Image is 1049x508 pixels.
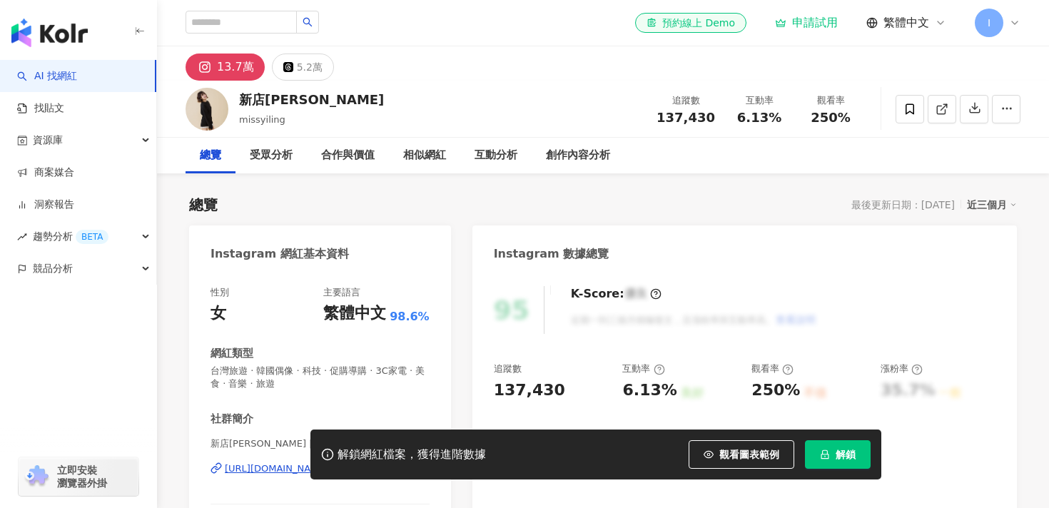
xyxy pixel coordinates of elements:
img: KOL Avatar [186,88,228,131]
div: 137,430 [494,380,565,402]
div: 相似網紅 [403,147,446,164]
img: chrome extension [23,465,51,488]
span: 趨勢分析 [33,220,108,253]
span: search [303,17,313,27]
span: missyiling [239,114,285,125]
span: 6.13% [737,111,781,125]
div: 觀看率 [804,93,858,108]
span: 137,430 [657,110,715,125]
div: 互動分析 [475,147,517,164]
a: chrome extension立即安裝 瀏覽器外掛 [19,457,138,496]
span: 繁體中文 [883,15,929,31]
div: 解鎖網紅檔案，獲得進階數據 [338,447,486,462]
button: 13.7萬 [186,54,265,81]
div: 主要語言 [323,286,360,299]
div: 創作內容分析 [546,147,610,164]
div: 女 [211,303,226,325]
div: 新店[PERSON_NAME] [239,91,384,108]
span: 立即安裝 瀏覽器外掛 [57,464,107,489]
a: 申請試用 [775,16,838,30]
span: rise [17,232,27,242]
a: 洞察報告 [17,198,74,212]
div: Instagram 數據總覽 [494,246,609,262]
div: 性別 [211,286,229,299]
div: 近三個月 [967,195,1017,214]
div: 總覽 [189,195,218,215]
span: I [988,15,990,31]
div: 觀看率 [751,362,794,375]
span: 台灣旅遊 · 韓國偶像 · 科技 · 促購導購 · 3C家電 · 美食 · 音樂 · 旅遊 [211,365,430,390]
div: 社群簡介 [211,412,253,427]
div: 預約線上 Demo [647,16,735,30]
button: 5.2萬 [272,54,334,81]
div: 最後更新日期：[DATE] [851,199,955,210]
div: 5.2萬 [297,57,323,77]
span: 解鎖 [836,449,856,460]
div: 6.13% [622,380,676,402]
div: 互動率 [622,362,664,375]
div: 250% [751,380,800,402]
span: 競品分析 [33,253,73,285]
div: BETA [76,230,108,244]
span: lock [820,449,830,459]
span: 98.6% [390,309,430,325]
button: 觀看圖表範例 [689,440,794,469]
a: 找貼文 [17,101,64,116]
div: 受眾分析 [250,147,293,164]
div: Instagram 網紅基本資料 [211,246,349,262]
span: 觀看圖表範例 [719,449,779,460]
div: 網紅類型 [211,346,253,361]
div: K-Score : [571,286,662,302]
img: logo [11,19,88,47]
span: 資源庫 [33,124,63,156]
a: 商案媒合 [17,166,74,180]
div: 總覽 [200,147,221,164]
div: 追蹤數 [657,93,715,108]
div: 13.7萬 [217,57,254,77]
div: 互動率 [732,93,786,108]
div: 合作與價值 [321,147,375,164]
a: searchAI 找網紅 [17,69,77,83]
div: 追蹤數 [494,362,522,375]
span: 250% [811,111,851,125]
div: 漲粉率 [881,362,923,375]
button: 解鎖 [805,440,871,469]
a: 預約線上 Demo [635,13,746,33]
div: 繁體中文 [323,303,386,325]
